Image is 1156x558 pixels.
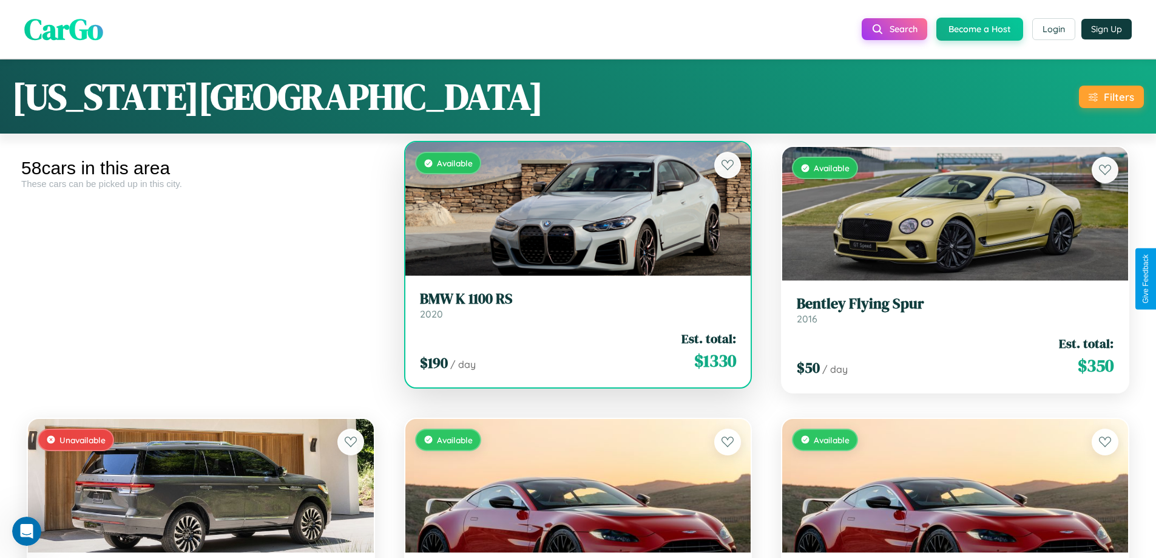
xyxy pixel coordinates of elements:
[814,163,850,173] span: Available
[890,24,918,35] span: Search
[814,435,850,445] span: Available
[822,363,848,375] span: / day
[797,313,817,325] span: 2016
[12,72,543,121] h1: [US_STATE][GEOGRAPHIC_DATA]
[1078,353,1114,378] span: $ 350
[862,18,927,40] button: Search
[420,308,443,320] span: 2020
[1059,335,1114,352] span: Est. total:
[24,9,103,49] span: CarGo
[450,358,476,370] span: / day
[420,353,448,373] span: $ 190
[21,158,380,179] div: 58 cars in this area
[694,349,736,373] span: $ 1330
[420,290,737,320] a: BMW K 1100 RS2020
[797,358,820,378] span: $ 50
[1079,86,1144,108] button: Filters
[1081,19,1132,39] button: Sign Up
[437,158,473,168] span: Available
[59,435,106,445] span: Unavailable
[21,179,380,189] div: These cars can be picked up in this city.
[797,295,1114,313] h3: Bentley Flying Spur
[1032,18,1075,40] button: Login
[936,18,1023,41] button: Become a Host
[420,290,737,308] h3: BMW K 1100 RS
[12,517,41,546] iframe: Intercom live chat
[681,330,736,347] span: Est. total:
[437,435,473,445] span: Available
[797,295,1114,325] a: Bentley Flying Spur2016
[1104,90,1134,103] div: Filters
[1141,254,1150,304] div: Give Feedback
